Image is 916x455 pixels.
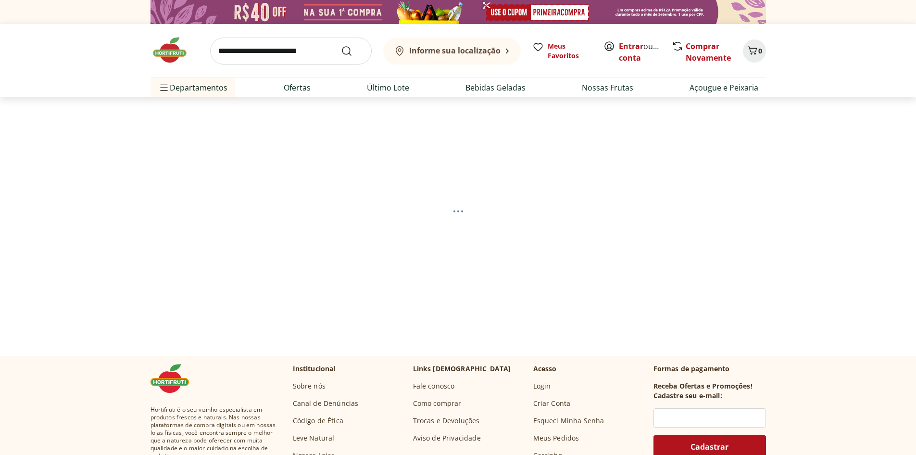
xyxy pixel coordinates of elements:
[653,364,766,374] p: Formas de pagamento
[158,76,170,99] button: Menu
[533,381,551,391] a: Login
[532,41,592,61] a: Meus Favoritos
[533,433,579,443] a: Meus Pedidos
[653,391,722,401] h3: Cadastre seu e-mail:
[690,82,758,93] a: Açougue e Peixaria
[413,399,462,408] a: Como comprar
[548,41,592,61] span: Meus Favoritos
[582,82,633,93] a: Nossas Frutas
[293,416,343,426] a: Código de Ética
[533,364,557,374] p: Acesso
[284,82,311,93] a: Ofertas
[690,443,728,451] span: Cadastrar
[743,39,766,63] button: Carrinho
[619,40,662,64] span: ou
[686,41,731,63] a: Comprar Novamente
[619,41,643,52] a: Entrar
[533,399,571,408] a: Criar Conta
[151,36,199,65] img: Hortifruti
[653,381,753,391] h3: Receba Ofertas e Promoções!
[367,82,409,93] a: Último Lote
[293,433,335,443] a: Leve Natural
[409,45,501,56] b: Informe sua localização
[413,381,455,391] a: Fale conosco
[210,38,372,65] input: search
[341,45,364,57] button: Submit Search
[293,381,326,391] a: Sobre nós
[158,76,227,99] span: Departamentos
[293,399,359,408] a: Canal de Denúncias
[413,364,511,374] p: Links [DEMOGRAPHIC_DATA]
[619,41,672,63] a: Criar conta
[413,416,480,426] a: Trocas e Devoluções
[533,416,604,426] a: Esqueci Minha Senha
[151,364,199,393] img: Hortifruti
[465,82,526,93] a: Bebidas Geladas
[758,46,762,55] span: 0
[413,433,481,443] a: Aviso de Privacidade
[293,364,336,374] p: Institucional
[383,38,521,65] button: Informe sua localização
